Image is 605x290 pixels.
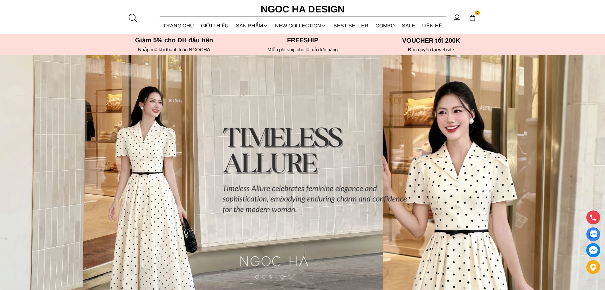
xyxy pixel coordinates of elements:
[398,17,419,34] a: SALE
[369,37,493,44] h5: VOUCHER tới 200K
[589,230,597,238] img: Display image
[369,47,493,53] h6: Độc quyền tại website
[586,227,600,241] a: Display image
[135,37,213,44] font: Giảm 5% cho ĐH đầu tiên
[469,14,476,21] img: img-CART-ICON-ksit0nf1
[240,47,365,53] h6: MIễn phí ship cho tất cả đơn hàng
[419,17,446,34] a: LIÊN HỆ
[255,2,350,17] a: Ngoc Ha Design
[372,17,398,34] a: Combo
[197,17,232,34] a: GIỚI THIỆU
[160,17,198,34] a: TRANG CHỦ
[138,47,210,52] font: Nhập mã khi thanh toán NGOCHA
[287,37,318,44] font: Freeship
[330,17,372,34] a: BEST SELLER
[586,243,600,257] a: messenger
[475,11,480,16] span: 0
[232,17,272,34] div: SẢN PHẨM
[272,17,330,34] a: NEW COLLECTION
